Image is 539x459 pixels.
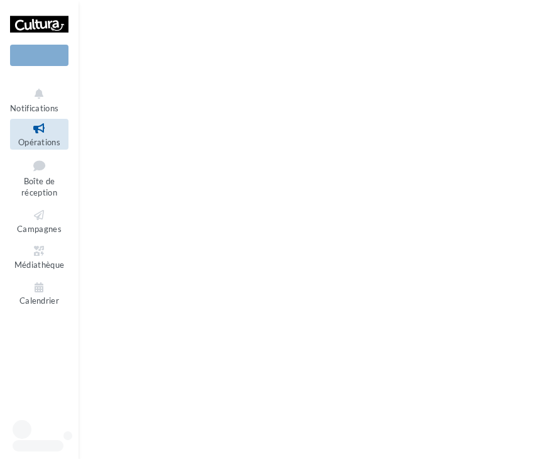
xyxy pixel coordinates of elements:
div: Nouvelle campagne [10,45,68,66]
span: Opérations [18,137,60,147]
a: Boîte de réception [10,155,68,201]
a: Campagnes [10,206,68,236]
span: Calendrier [19,296,59,306]
a: Calendrier [10,278,68,309]
a: Médiathèque [10,241,68,272]
a: Opérations [10,119,68,150]
span: Notifications [10,103,58,113]
span: Médiathèque [14,260,65,270]
span: Campagnes [17,224,62,234]
span: Boîte de réception [21,176,57,198]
